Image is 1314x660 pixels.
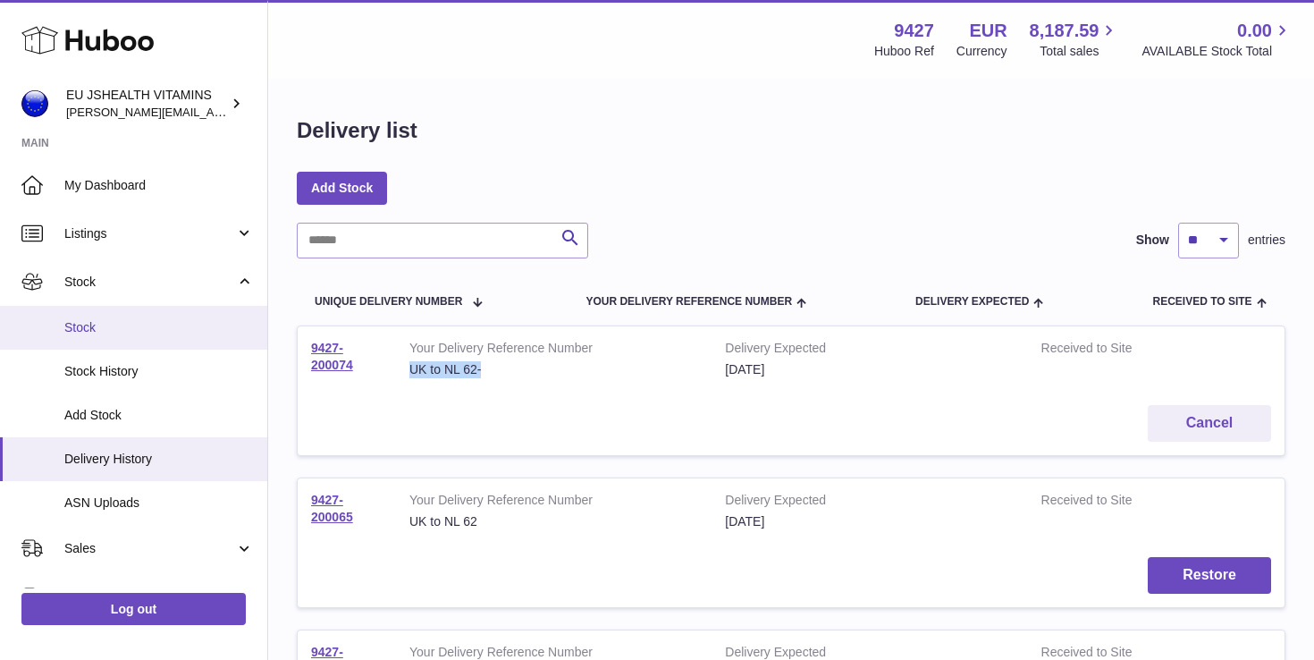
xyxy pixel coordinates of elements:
span: Stock [64,274,235,291]
a: Add Stock [297,172,387,204]
span: entries [1248,232,1285,249]
div: Huboo Ref [874,43,934,60]
span: Total sales [1040,43,1119,60]
div: Currency [956,43,1007,60]
button: Restore [1148,557,1271,594]
strong: Your Delivery Reference Number [409,340,698,361]
img: laura@jessicasepel.com [21,90,48,117]
span: Received to Site [1152,296,1251,308]
a: 9427-200074 [311,341,353,372]
div: UK to NL 62 [409,513,698,530]
span: Delivery History [64,451,254,468]
span: [PERSON_NAME][EMAIL_ADDRESS][DOMAIN_NAME] [66,105,358,119]
span: Unique Delivery Number [315,296,462,308]
strong: Received to Site [1041,340,1192,361]
a: 8,187.59 Total sales [1030,19,1120,60]
button: Cancel [1148,405,1271,442]
span: Stock [64,319,254,336]
span: Sales [64,540,235,557]
strong: Delivery Expected [725,492,1014,513]
strong: EUR [969,19,1007,43]
span: Listings [64,225,235,242]
span: My Dashboard [64,177,254,194]
span: Stock History [64,363,254,380]
div: EU JSHEALTH VITAMINS [66,87,227,121]
a: Log out [21,593,246,625]
span: Add Stock [64,407,254,424]
a: 0.00 AVAILABLE Stock Total [1141,19,1293,60]
span: AVAILABLE Stock Total [1141,43,1293,60]
strong: Delivery Expected [725,340,1014,361]
span: 0.00 [1237,19,1272,43]
label: Show [1136,232,1169,249]
strong: 9427 [894,19,934,43]
span: Delivery Expected [915,296,1029,308]
div: UK to NL 62- [409,361,698,378]
strong: Received to Site [1041,492,1192,513]
strong: Your Delivery Reference Number [409,492,698,513]
h1: Delivery list [297,116,417,145]
div: [DATE] [725,361,1014,378]
div: [DATE] [725,513,1014,530]
a: 9427-200065 [311,493,353,524]
span: ASN Uploads [64,495,254,512]
span: 8,187.59 [1030,19,1099,43]
span: Your Delivery Reference Number [585,296,792,308]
